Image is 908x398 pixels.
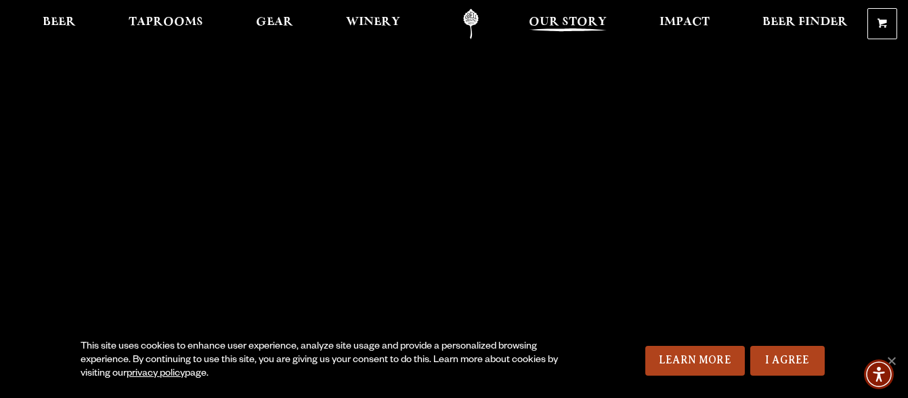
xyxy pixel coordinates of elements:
a: Taprooms [120,9,212,39]
a: Impact [651,9,718,39]
a: Beer Finder [754,9,857,39]
span: Taprooms [129,17,203,28]
a: Beer [34,9,85,39]
a: Our Story [520,9,615,39]
div: Accessibility Menu [864,359,894,389]
span: Beer Finder [762,17,848,28]
div: This site uses cookies to enhance user experience, analyze site usage and provide a personalized ... [81,340,585,381]
a: Winery [337,9,409,39]
a: Odell Home [446,9,496,39]
span: Gear [256,17,293,28]
a: Learn More [645,346,745,376]
span: Our Story [529,17,607,28]
span: Beer [43,17,76,28]
a: I Agree [750,346,825,376]
span: Impact [660,17,710,28]
a: Gear [247,9,302,39]
span: Winery [346,17,400,28]
a: privacy policy [127,369,185,380]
